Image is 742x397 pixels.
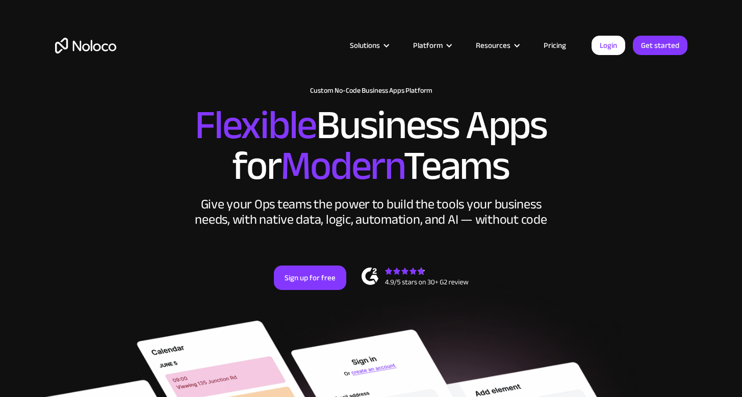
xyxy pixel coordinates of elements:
[274,266,346,290] a: Sign up for free
[463,39,531,52] div: Resources
[476,39,510,52] div: Resources
[350,39,380,52] div: Solutions
[633,36,687,55] a: Get started
[592,36,625,55] a: Login
[413,39,443,52] div: Platform
[280,128,403,204] span: Modern
[531,39,579,52] a: Pricing
[55,105,687,187] h2: Business Apps for Teams
[193,197,550,227] div: Give your Ops teams the power to build the tools your business needs, with native data, logic, au...
[195,87,316,163] span: Flexible
[400,39,463,52] div: Platform
[337,39,400,52] div: Solutions
[55,38,116,54] a: home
